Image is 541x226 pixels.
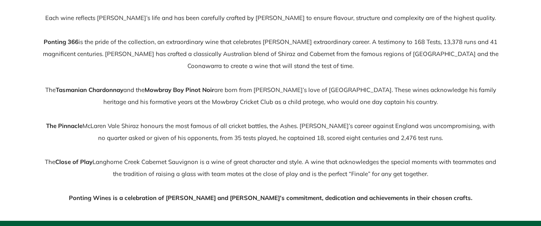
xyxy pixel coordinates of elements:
strong: Tasmanian Chardonnay [56,86,123,94]
strong: Mowbray Boy Pinot Noir [145,86,214,94]
strong: Close of Play [55,158,93,166]
strong: Ponting Wines is a celebration of [PERSON_NAME] and [PERSON_NAME]'s commitment, dedication and ac... [69,194,473,202]
strong: Ponting 366 [44,38,78,46]
strong: The Pinnacle [46,122,82,130]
